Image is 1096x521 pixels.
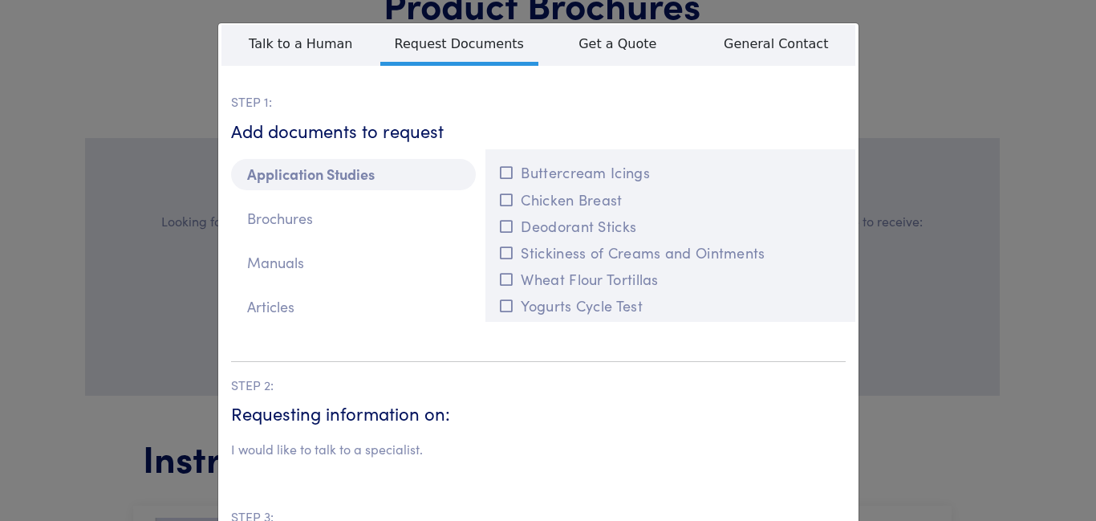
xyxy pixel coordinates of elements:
button: Wheat Flour Tortillas [495,266,846,292]
li: I would like to talk to a specialist. [231,439,423,460]
p: Application Studies [231,159,476,190]
h6: Add documents to request [231,119,846,144]
span: Talk to a Human [221,25,380,62]
button: Chicken Breast [495,186,846,213]
span: Request Documents [380,25,539,66]
button: Stickiness of Creams and Ointments [495,239,846,266]
p: STEP 2: [231,375,846,396]
p: Articles [231,291,476,323]
button: Yogurts Cycle Test [495,292,846,319]
button: Buttercream Icings [495,159,846,185]
button: Deodorant Sticks [495,213,846,239]
p: STEP 1: [231,92,846,112]
span: Get a Quote [538,25,697,62]
p: Brochures [231,203,476,234]
p: Manuals [231,247,476,279]
h6: Requesting information on: [231,401,846,426]
button: Toothpaste - Tarter Control Gel [495,320,846,346]
span: General Contact [697,25,856,62]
